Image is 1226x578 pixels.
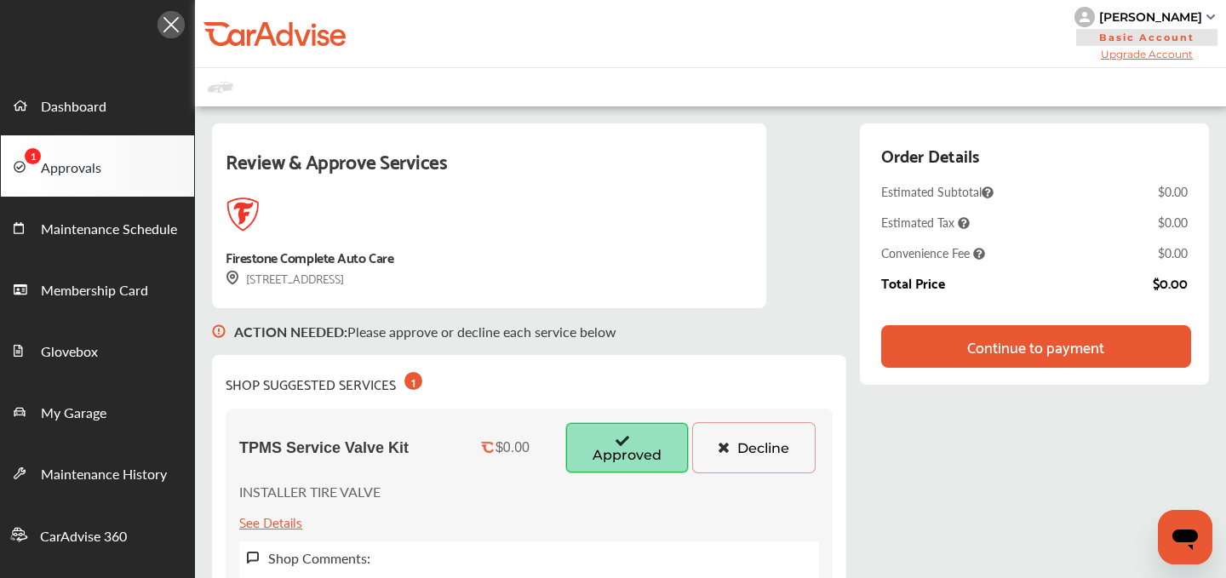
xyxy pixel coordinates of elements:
span: Maintenance Schedule [41,219,177,241]
span: Glovebox [41,341,98,363]
span: TPMS Service Valve Kit [239,439,409,457]
img: logo-firestone.png [226,197,260,232]
span: Maintenance History [41,464,167,486]
div: Continue to payment [967,338,1104,355]
span: Basic Account [1076,29,1217,46]
button: Approved [565,422,689,473]
span: Estimated Tax [881,214,970,231]
div: $0.00 [1158,183,1188,200]
a: Maintenance Schedule [1,197,194,258]
div: $0.00 [1153,275,1188,290]
img: Icon.5fd9dcc7.svg [158,11,185,38]
a: Maintenance History [1,442,194,503]
div: Total Price [881,275,945,290]
span: Convenience Fee [881,244,985,261]
iframe: Button to launch messaging window [1158,510,1212,564]
div: See Details [239,510,302,533]
img: knH8PDtVvWoAbQRylUukY18CTiRevjo20fAtgn5MLBQj4uumYvk2MzTtcAIzfGAtb1XOLVMAvhLuqoNAbL4reqehy0jehNKdM... [1074,7,1095,27]
div: $0.00 [1158,244,1188,261]
div: $0.00 [496,440,530,455]
a: My Garage [1,381,194,442]
p: INSTALLER TIRE VALVE [239,482,381,501]
div: [PERSON_NAME] [1099,9,1202,25]
img: placeholder_car.fcab19be.svg [208,77,233,98]
p: Please approve or decline each service below [234,322,616,341]
a: Glovebox [1,319,194,381]
div: Firestone Complete Auto Care [226,245,393,268]
b: ACTION NEEDED : [234,322,347,341]
span: Upgrade Account [1074,48,1219,60]
a: Dashboard [1,74,194,135]
div: 1 [404,372,422,390]
span: CarAdvise 360 [40,526,127,548]
div: $0.00 [1158,214,1188,231]
div: Order Details [881,140,979,169]
span: Dashboard [41,96,106,118]
span: Approvals [41,157,101,180]
img: svg+xml;base64,PHN2ZyB3aWR0aD0iMTYiIGhlaWdodD0iMTciIHZpZXdCb3g9IjAgMCAxNiAxNyIgZmlsbD0ibm9uZSIgeG... [212,308,226,355]
span: Estimated Subtotal [881,183,994,200]
div: SHOP SUGGESTED SERVICES [226,369,422,395]
div: [STREET_ADDRESS] [226,268,344,288]
div: Review & Approve Services [226,144,753,197]
label: Shop Comments: [268,548,370,568]
a: Membership Card [1,258,194,319]
a: Approvals [1,135,194,197]
img: sCxJUJ+qAmfqhQGDUl18vwLg4ZYJ6CxN7XmbOMBAAAAAElFTkSuQmCC [1206,14,1215,20]
span: Membership Card [41,280,148,302]
img: svg+xml;base64,PHN2ZyB3aWR0aD0iMTYiIGhlaWdodD0iMTciIHZpZXdCb3g9IjAgMCAxNiAxNyIgZmlsbD0ibm9uZSIgeG... [226,271,239,285]
span: My Garage [41,403,106,425]
button: Decline [692,422,816,473]
img: svg+xml;base64,PHN2ZyB3aWR0aD0iMTYiIGhlaWdodD0iMTciIHZpZXdCb3g9IjAgMCAxNiAxNyIgZmlsbD0ibm9uZSIgeG... [246,551,260,565]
